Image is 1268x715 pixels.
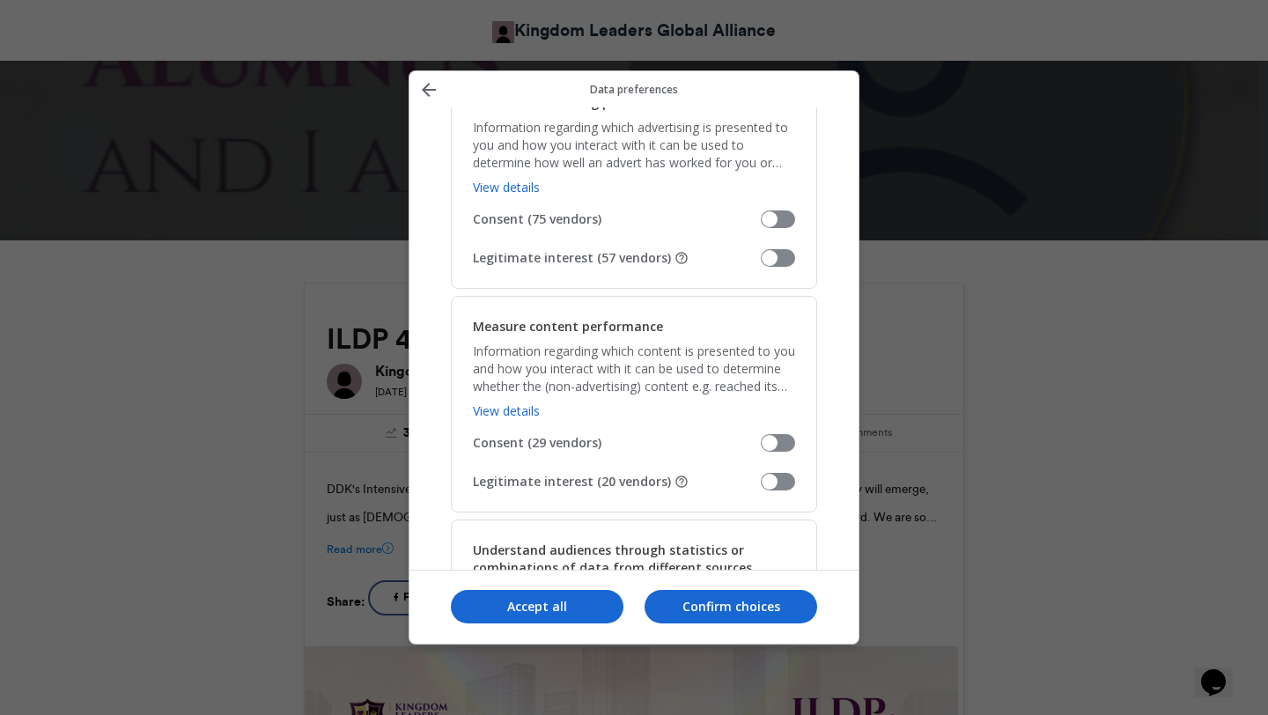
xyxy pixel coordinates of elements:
span: Consent (29 vendors) [473,434,761,452]
a: View details, Measure content performance [473,402,540,419]
span: Legitimate interest (57 vendors) [473,249,761,267]
h2: Measure content performance [473,318,663,335]
p: Information regarding which content is presented to you and how you interact with it can be used ... [473,343,795,395]
p: Accept all [451,598,623,615]
h2: Understand audiences through statistics or combinations of data from different sources [473,542,795,577]
p: Information regarding which advertising is presented to you and how you interact with it can be u... [473,119,795,172]
button: Back [413,77,445,101]
p: Data preferences [445,82,823,97]
button: Confirm choices [645,590,817,623]
span: Legitimate interest (20 vendors) [473,473,761,490]
button: Some vendors are not asking for your consent, but are using your personal data on the basis of th... [675,251,689,265]
a: View details, Measure advertising performance [473,179,540,195]
button: Accept all [451,590,623,623]
span: Consent (75 vendors) [473,210,761,228]
div: Manage your data [409,70,859,645]
p: Confirm choices [645,598,817,615]
button: Some vendors are not asking for your consent, but are using your personal data on the basis of th... [675,475,689,489]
